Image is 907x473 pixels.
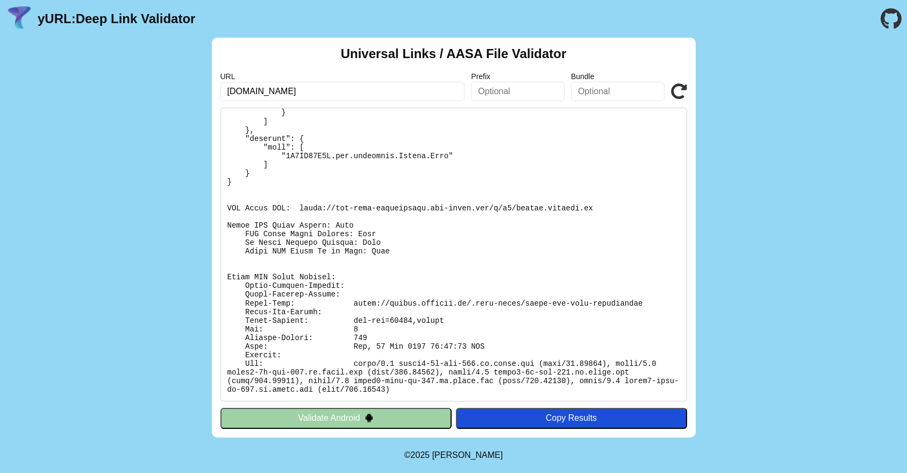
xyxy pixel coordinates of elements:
[471,72,565,81] label: Prefix
[220,82,465,101] input: Required
[38,11,195,26] a: yURL:Deep Link Validator
[404,437,503,473] footer: ©
[341,46,567,61] h2: Universal Links / AASA File Validator
[571,72,665,81] label: Bundle
[461,413,682,423] div: Copy Results
[571,82,665,101] input: Optional
[220,108,687,401] pre: Lorem ipsu do: sitam://consec.adipisc.el/.sedd-eiusm/tempo-inc-utla-etdoloremag Al Enimadmi: Veni...
[220,408,452,428] button: Validate Android
[365,413,374,422] img: droidIcon.svg
[220,72,465,81] label: URL
[471,82,565,101] input: Optional
[456,408,687,428] button: Copy Results
[411,450,430,460] span: 2025
[432,450,503,460] a: Michael Ibragimchayev's Personal Site
[5,5,33,33] img: yURL Logo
